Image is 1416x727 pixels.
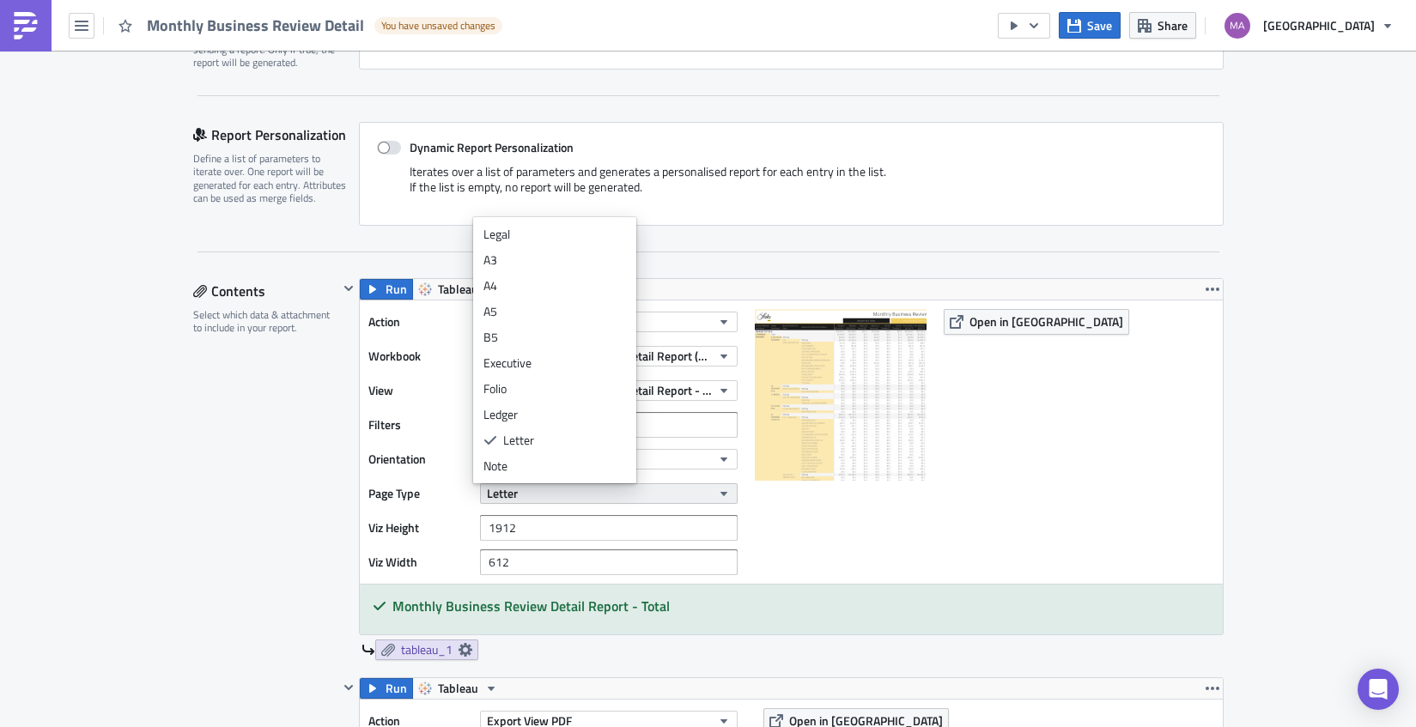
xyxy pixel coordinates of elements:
div: Legal [483,226,626,243]
div: Define a list of parameters to iterate over. One report will be generated for each entry. Attribu... [193,152,348,205]
span: You have unsaved changes [381,19,495,33]
span: Save [1087,16,1112,34]
button: Tableau [412,279,504,300]
img: View Image [755,309,927,481]
label: Action [368,309,471,335]
div: Ledger [483,406,626,423]
div: Report Personalization [193,122,359,148]
label: Page Type [368,481,471,506]
button: Tableau [412,678,504,699]
button: Hide content [338,278,359,299]
img: Avatar [1223,11,1252,40]
label: View [368,378,471,403]
button: Run [360,678,413,699]
div: A5 [483,303,626,320]
div: Iterates over a list of parameters and generates a personalised report for each entry in the list... [377,164,1206,208]
span: Run [386,678,407,699]
strong: Dynamic Report Personalization [410,138,574,156]
button: Letter [480,483,738,504]
img: PushMetrics [12,12,40,39]
div: A3 [483,251,626,269]
span: tableau_1 [401,642,453,657]
span: Tableau [438,678,478,699]
button: Save [1059,12,1121,39]
span: Monthly Business Review Detail [147,15,366,35]
h5: Monthly Business Review Detail Report - Total [392,599,1210,613]
div: A4 [483,277,626,294]
label: Viz Width [368,549,471,575]
span: [GEOGRAPHIC_DATA] [1263,16,1375,34]
div: Executive [483,354,626,372]
label: Orientation [368,446,471,472]
span: Letter [487,484,518,502]
div: Open Intercom Messenger [1358,669,1399,710]
button: Run [360,279,413,300]
span: Tableau [438,279,478,300]
button: Open in [GEOGRAPHIC_DATA] [944,309,1129,335]
label: Workbook [368,343,471,369]
input: Viz Width [480,549,738,575]
div: Folio [483,380,626,397]
div: Select which data & attachment to include in your report. [193,308,338,335]
input: Viz Height [480,515,738,541]
div: Note [483,457,626,475]
div: Contents [193,278,338,304]
label: Filters [368,412,471,438]
span: Run [386,279,407,300]
div: B5 [483,329,626,346]
label: Viz Height [368,515,471,541]
span: Open in [GEOGRAPHIC_DATA] [969,312,1123,330]
button: Share [1129,12,1196,39]
span: Share [1158,16,1188,34]
button: Hide content [338,677,359,698]
body: Rich Text Area. Press ALT-0 for help. [7,7,820,21]
button: [GEOGRAPHIC_DATA] [1214,7,1403,45]
div: Optionally, perform a condition check before generating and sending a report. Only if true, the r... [193,16,348,70]
a: tableau_1 [375,639,478,660]
div: Letter [503,432,626,449]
